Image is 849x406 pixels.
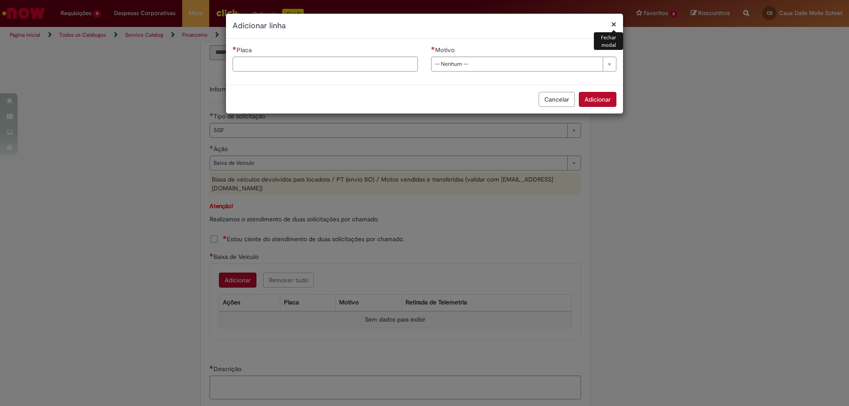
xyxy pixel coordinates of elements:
[539,92,575,107] button: Cancelar
[237,46,253,54] span: Placa
[579,92,616,107] button: Adicionar
[594,32,623,50] div: Fechar modal
[233,20,616,32] h2: Adicionar linha
[611,19,616,29] button: Fechar modal
[233,57,418,72] input: Placa
[435,46,456,54] span: Motivo
[431,46,435,50] span: Necessários
[233,46,237,50] span: Necessários
[435,57,598,71] span: -- Nenhum --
